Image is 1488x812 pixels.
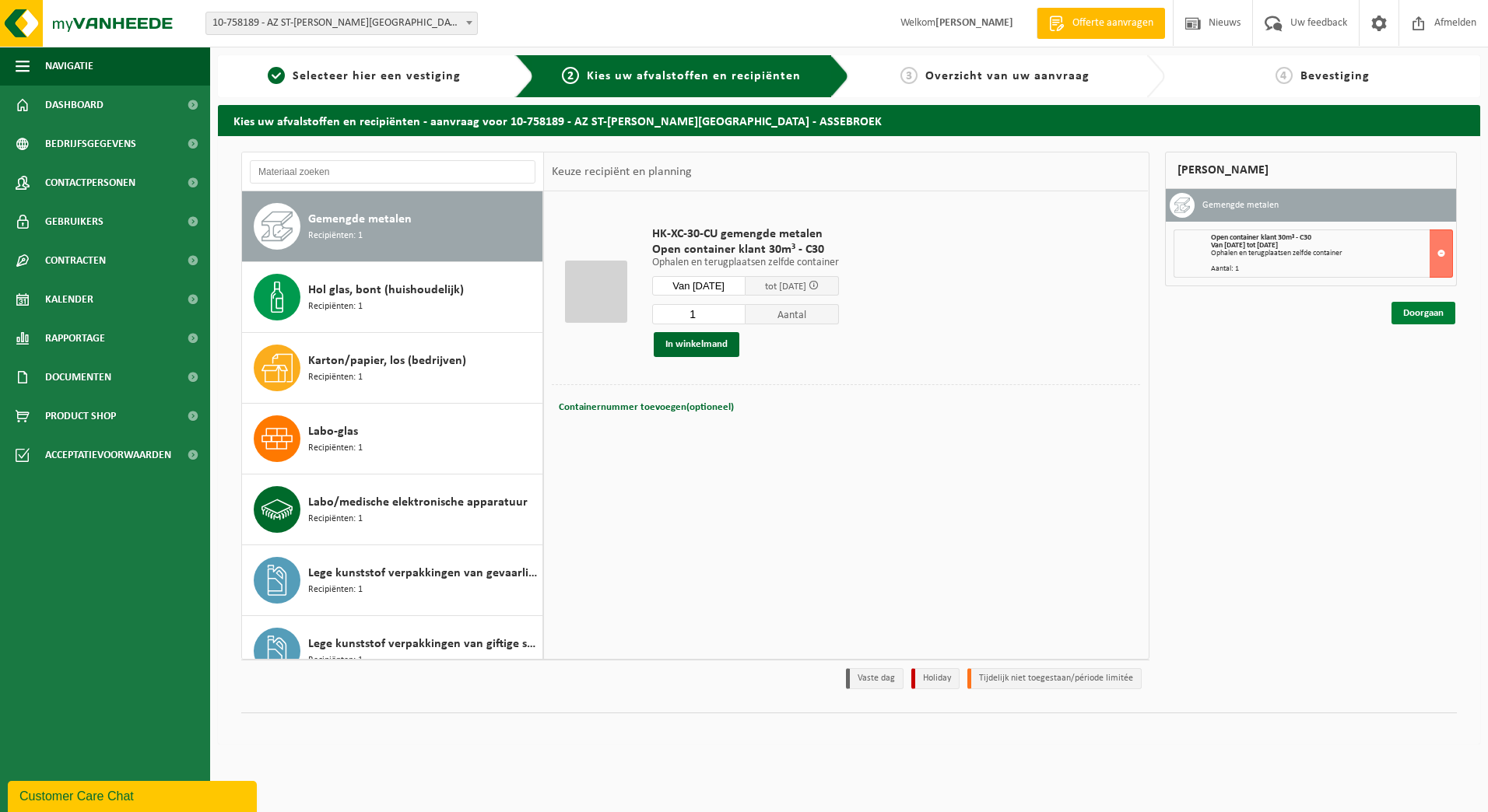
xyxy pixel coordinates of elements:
[242,616,543,687] button: Lege kunststof verpakkingen van giftige stoffen Recipiënten: 1
[911,668,960,689] li: Holiday
[1211,250,1453,257] div: Ophalen en terugplaatsen zelfde container
[1202,193,1279,218] h3: Gemengde metalen
[308,210,412,229] span: Gemengde metalen
[242,191,543,262] button: Gemengde metalen Recipiënten: 1
[308,441,363,456] span: Recipiënten: 1
[308,422,358,441] span: Labo-glas
[45,86,104,124] span: Dashboard
[846,668,904,689] li: Vaste dag
[308,281,464,299] span: Hol glas, bont (huishoudelijk)
[935,17,1013,29] strong: [PERSON_NAME]
[268,67,285,84] span: 1
[308,370,363,385] span: Recipiënten: 1
[45,163,135,202] span: Contactpersonen
[45,358,111,397] span: Documenten
[1276,67,1293,84] span: 4
[1037,8,1165,39] a: Offerte aanvragen
[206,12,477,34] span: 10-758189 - AZ ST-LUCAS BRUGGE - ASSEBROEK
[308,229,363,243] span: Recipiënten: 1
[1211,265,1453,273] div: Aantal: 1
[652,276,746,296] input: Selecteer datum
[544,152,700,191] div: Keuze recipiënt en planning
[900,67,918,84] span: 3
[1165,152,1458,189] div: [PERSON_NAME]
[242,474,543,545] button: Labo/medische elektronische apparatuur Recipiënten: 1
[308,352,466,370] span: Karton/papier, los (bedrijven)
[1211,233,1311,242] span: Open container klant 30m³ - C30
[242,545,543,616] button: Lege kunststof verpakkingen van gevaarlijke stoffen Recipiënten: 1
[1069,16,1157,31] span: Offerte aanvragen
[1300,70,1370,82] span: Bevestiging
[587,70,801,82] span: Kies uw afvalstoffen en recipiënten
[308,493,528,512] span: Labo/medische elektronische apparatuur
[308,635,539,653] span: Lege kunststof verpakkingen van giftige stoffen
[45,47,93,86] span: Navigatie
[308,512,363,527] span: Recipiënten: 1
[8,778,260,812] iframe: chat widget
[205,12,478,35] span: 10-758189 - AZ ST-LUCAS BRUGGE - ASSEBROEK
[652,226,839,242] span: HK-XC-30-CU gemengde metalen
[45,436,171,474] span: Acceptatievoorwaarden
[45,280,93,319] span: Kalender
[226,67,503,86] a: 1Selecteer hier een vestiging
[293,70,461,82] span: Selecteer hier een vestiging
[967,668,1142,689] li: Tijdelijk niet toegestaan/période limitée
[746,304,839,324] span: Aantal
[562,67,579,84] span: 2
[654,332,739,357] button: In winkelmand
[242,404,543,474] button: Labo-glas Recipiënten: 1
[559,402,734,412] span: Containernummer toevoegen(optioneel)
[45,202,104,241] span: Gebruikers
[45,397,116,436] span: Product Shop
[45,241,106,280] span: Contracten
[1211,241,1278,250] strong: Van [DATE] tot [DATE]
[218,105,1480,135] h2: Kies uw afvalstoffen en recipiënten - aanvraag voor 10-758189 - AZ ST-[PERSON_NAME][GEOGRAPHIC_DA...
[308,299,363,314] span: Recipiënten: 1
[242,262,543,333] button: Hol glas, bont (huishoudelijk) Recipiënten: 1
[242,333,543,404] button: Karton/papier, los (bedrijven) Recipiënten: 1
[308,583,363,597] span: Recipiënten: 1
[45,319,105,358] span: Rapportage
[45,124,136,163] span: Bedrijfsgegevens
[652,242,839,257] span: Open container klant 30m³ - C30
[308,564,539,583] span: Lege kunststof verpakkingen van gevaarlijke stoffen
[765,282,806,292] span: tot [DATE]
[250,160,535,184] input: Materiaal zoeken
[1391,302,1455,324] a: Doorgaan
[652,257,839,268] p: Ophalen en terugplaatsen zelfde container
[557,397,735,418] button: Containernummer toevoegen(optioneel)
[308,653,363,668] span: Recipiënten: 1
[925,70,1090,82] span: Overzicht van uw aanvraag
